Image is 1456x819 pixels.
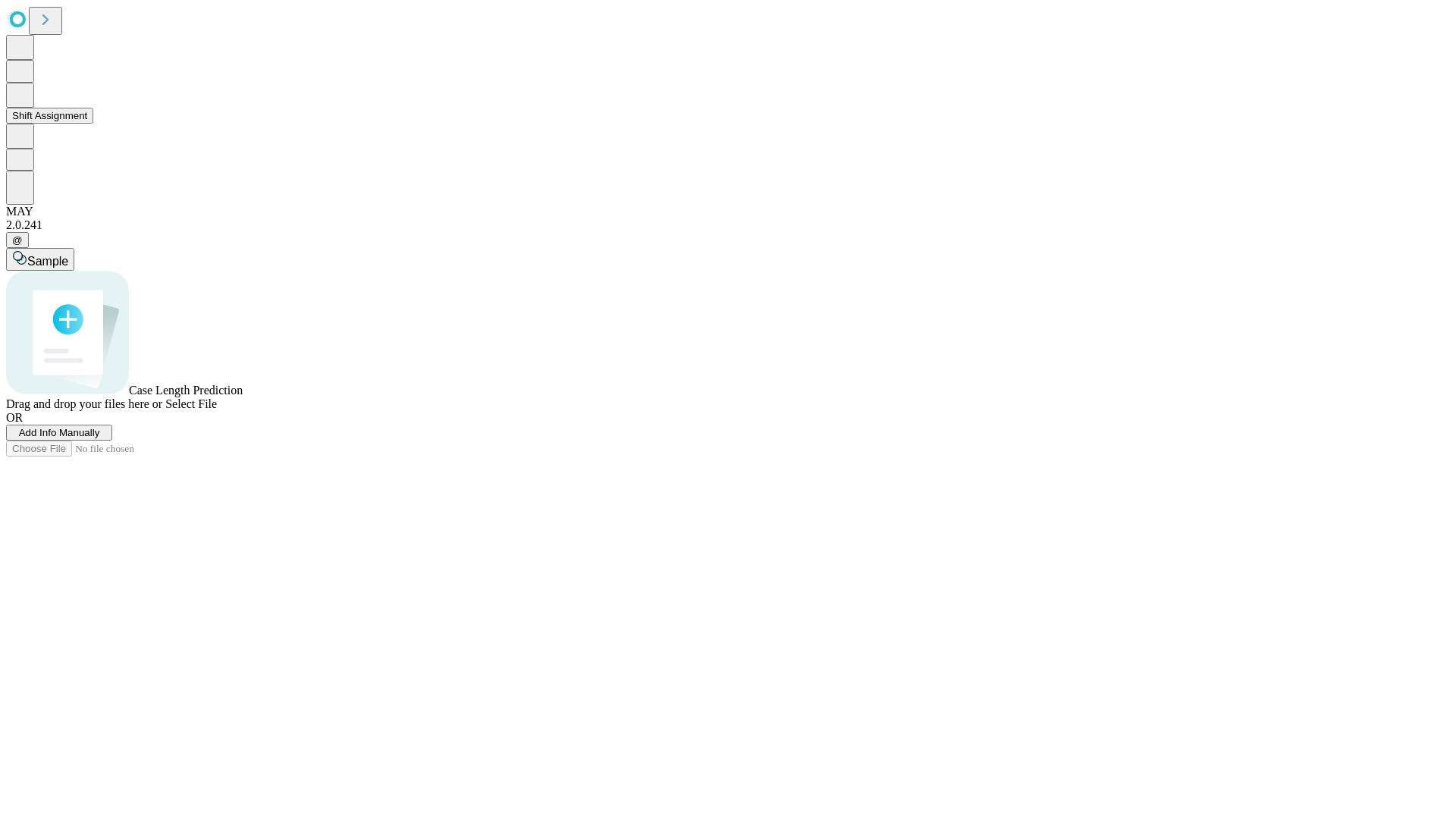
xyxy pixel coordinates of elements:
[6,205,1450,218] div: MAY
[12,234,23,246] span: @
[6,411,23,424] span: OR
[6,248,74,271] button: Sample
[129,384,243,397] span: Case Length Prediction
[19,427,100,438] span: Add Info Manually
[6,108,93,124] button: Shift Assignment
[6,232,29,248] button: @
[165,397,217,410] span: Select File
[6,218,1450,232] div: 2.0.241
[6,425,112,441] button: Add Info Manually
[27,255,68,268] span: Sample
[6,397,162,410] span: Drag and drop your files here or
